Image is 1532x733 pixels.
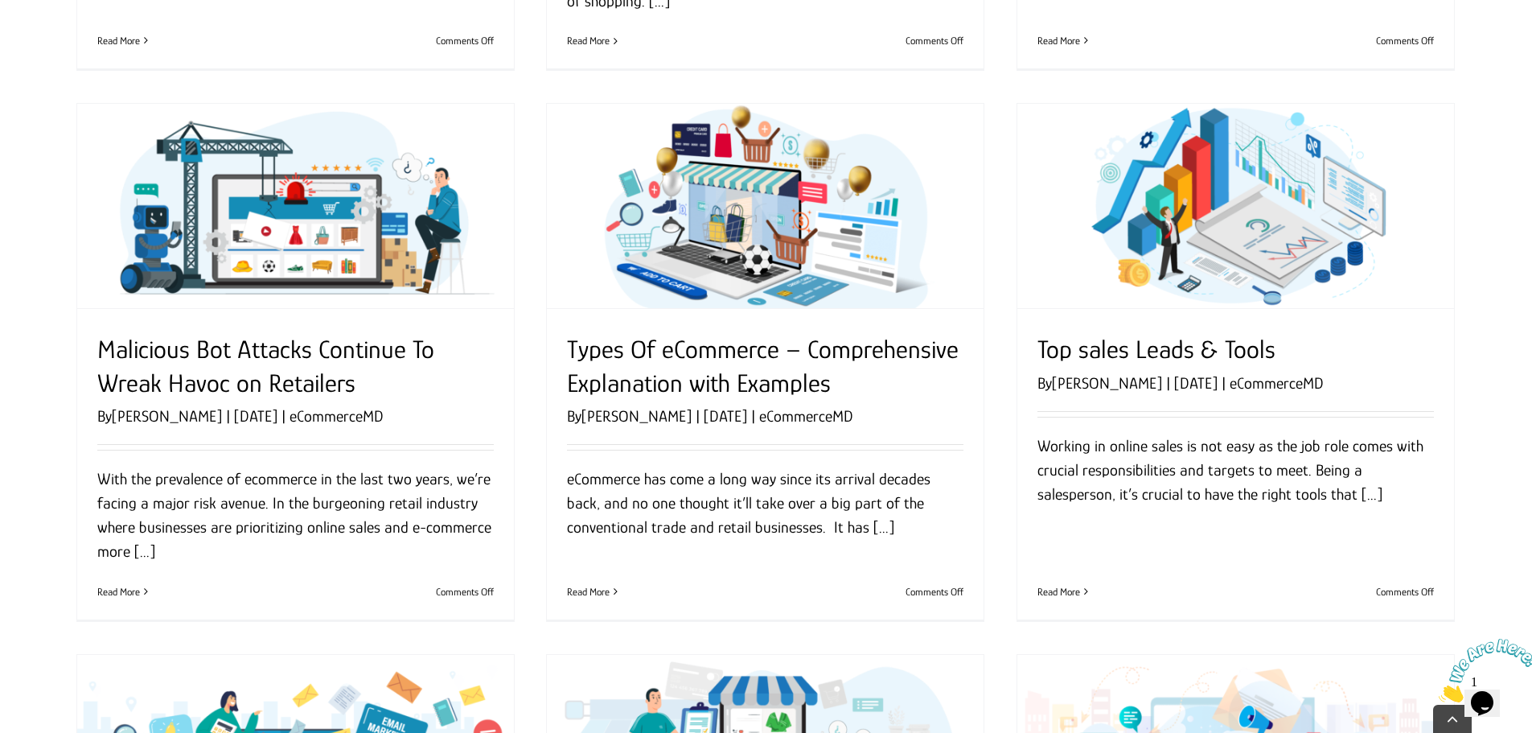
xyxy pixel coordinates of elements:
a: More on Composable Commerce: Ensuring That You Staying Ahead Of the Curve [1037,35,1080,47]
a: Top sales Leads & Tools [1017,104,1454,308]
p: By [567,404,963,428]
a: More on How Can Social Commerce Be Used to Boost Customer Loyalty Programs? [97,35,140,47]
span: Comments Off [906,35,963,47]
a: More on Types Of eCommerce – Comprehensive Explanation with Examples [567,586,610,598]
a: [PERSON_NAME] [581,407,692,425]
span: [DATE] [1174,374,1218,392]
span: | [1218,374,1230,392]
span: | [747,407,759,425]
span: Comments Off [1376,35,1434,47]
a: Malicious Bot Attacks Continue To Wreak Havoc on Retailers [97,335,434,397]
a: Types Of eCommerce – Comprehensive Explanation with Examples [567,335,959,397]
iframe: chat widget [1432,632,1532,709]
span: Comments Off [1376,586,1434,598]
a: More on Malicious Bot Attacks Continue To Wreak Havoc on Retailers [97,586,140,598]
span: [DATE] [704,407,747,425]
span: [DATE] [234,407,277,425]
a: [PERSON_NAME] [1052,374,1162,392]
a: eCommerceMD [759,407,853,425]
p: Working in online sales is not easy as the job role comes with crucial responsibilities and targe... [1037,434,1434,506]
p: With the prevalence of ecommerce in the last two years, we’re facing a major risk avenue. In the ... [97,467,494,563]
p: By [97,404,494,428]
span: 1 [6,6,13,20]
a: [PERSON_NAME] [112,407,222,425]
a: More on Top sales Leads & Tools [1037,586,1080,598]
span: Comments Off [906,586,963,598]
a: eCommerceMD [290,407,384,425]
a: More on Shopper’s Expectations of Top-Notch Customer Service Cause E-Commerce Bounce Rate [567,35,610,47]
img: Chat attention grabber [6,6,106,70]
a: eCommerceMD [1230,374,1324,392]
a: Types Of eCommerce – Comprehensive Explanation with Examples [547,104,984,308]
span: Comments Off [436,35,494,47]
span: Comments Off [436,586,494,598]
span: | [1162,374,1174,392]
span: | [277,407,290,425]
span: | [692,407,704,425]
p: By [1037,371,1434,395]
a: Top sales Leads & Tools [1037,335,1275,364]
p: eCommerce has come a long way since its arrival decades back, and no one thought it’ll take over ... [567,467,963,539]
a: Malicious Bot Attacks Continue To Wreak Havoc on Retailers [77,104,514,308]
span: | [222,407,234,425]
